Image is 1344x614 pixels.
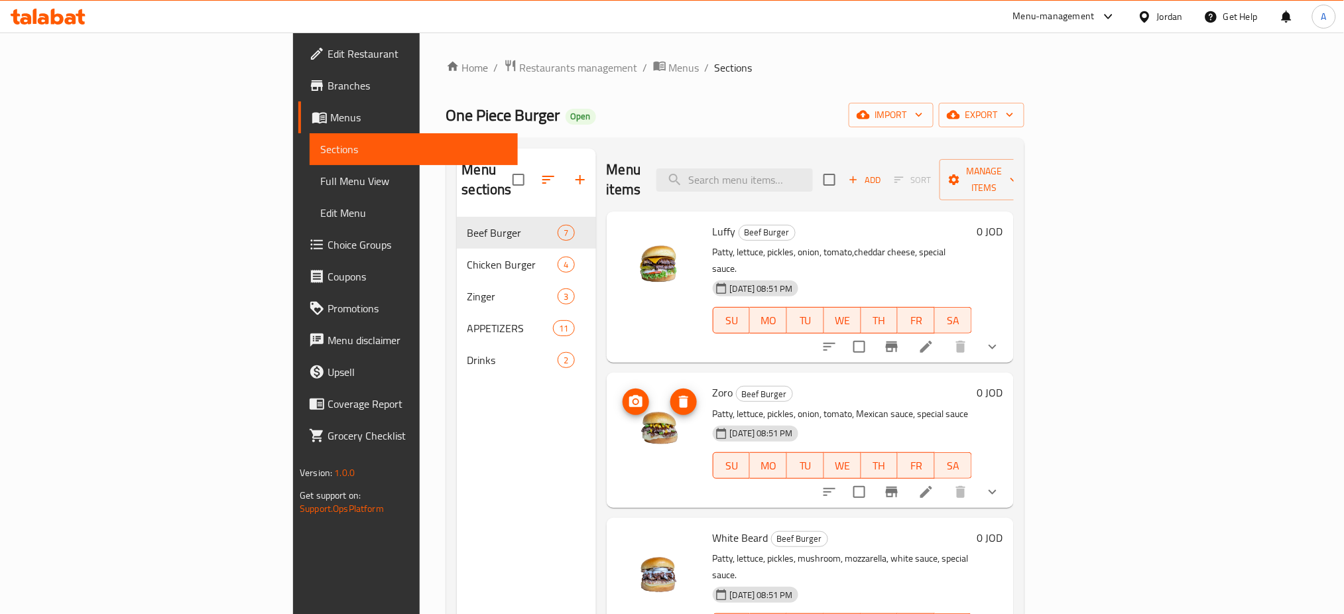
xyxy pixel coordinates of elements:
button: Branch-specific-item [876,331,908,363]
div: items [558,352,574,368]
button: delete [945,476,977,508]
span: FR [903,456,930,475]
span: Beef Burger [737,387,792,402]
button: FR [898,452,935,479]
button: TU [787,452,824,479]
span: Drinks [467,352,558,368]
div: Beef Burger [771,531,828,547]
a: Edit menu item [918,484,934,500]
button: FR [898,307,935,334]
span: TU [792,311,819,330]
span: Coverage Report [328,396,507,412]
div: Beef Burger [739,225,796,241]
div: Open [566,109,596,125]
a: Coupons [298,261,518,292]
p: Patty, lettuce, pickles, onion, tomato, Mexican sauce, special sauce [713,406,972,422]
button: Branch-specific-item [876,476,908,508]
button: upload picture [623,389,649,415]
span: Select section [816,166,843,194]
span: Version: [300,464,332,481]
span: Zinger [467,288,558,304]
div: items [558,257,574,273]
span: Select to update [845,333,873,361]
button: Manage items [940,159,1028,200]
button: sort-choices [814,476,845,508]
span: Beef Burger [772,531,827,546]
span: WE [829,311,856,330]
div: APPETIZERS11 [457,312,596,344]
span: Beef Burger [739,225,795,240]
a: Coverage Report [298,388,518,420]
span: TH [867,456,893,475]
span: APPETIZERS [467,320,554,336]
svg: Show Choices [985,339,1001,355]
button: sort-choices [814,331,845,363]
button: WE [824,307,861,334]
button: Add [843,170,886,190]
span: TH [867,311,893,330]
span: Select all sections [505,166,532,194]
p: Patty, lettuce, pickles, onion, tomato,cheddar cheese, special sauce. [713,244,972,277]
div: Beef Burger [736,386,793,402]
span: [DATE] 08:51 PM [725,282,798,295]
img: White Beard [617,528,702,613]
div: Chicken Burger [467,257,558,273]
div: Zinger3 [457,280,596,312]
div: Menu-management [1013,9,1095,25]
span: [DATE] 08:51 PM [725,427,798,440]
span: Get support on: [300,487,361,504]
div: Beef Burger7 [457,217,596,249]
button: TH [861,307,898,334]
span: 11 [554,322,574,335]
span: Manage items [950,163,1018,196]
span: SU [719,456,745,475]
span: MO [755,456,782,475]
a: Upsell [298,356,518,388]
button: export [939,103,1024,127]
button: MO [750,307,787,334]
div: items [558,288,574,304]
span: Beef Burger [467,225,558,241]
li: / [643,60,648,76]
span: Luffy [713,221,736,241]
button: show more [977,476,1008,508]
span: 3 [558,290,574,303]
button: TU [787,307,824,334]
span: Sort sections [532,164,564,196]
span: SU [719,311,745,330]
a: Restaurants management [504,59,638,76]
h6: 0 JOD [977,383,1003,402]
span: Branches [328,78,507,93]
span: Add [847,172,883,188]
a: Edit menu item [918,339,934,355]
a: Sections [310,133,518,165]
svg: Show Choices [985,484,1001,500]
nav: Menu sections [457,212,596,381]
button: TH [861,452,898,479]
a: Choice Groups [298,229,518,261]
div: Chicken Burger4 [457,249,596,280]
span: 4 [558,259,574,271]
h2: Menu items [607,160,641,200]
span: A [1321,9,1327,24]
div: Jordan [1157,9,1183,24]
span: Edit Restaurant [328,46,507,62]
button: Add section [564,164,596,196]
span: Full Menu View [320,173,507,189]
button: delete [945,331,977,363]
div: Drinks2 [457,344,596,376]
img: Luffy [617,222,702,307]
button: SU [713,452,751,479]
button: SA [935,307,972,334]
a: Support.OpsPlatform [300,500,384,517]
button: WE [824,452,861,479]
span: Sections [320,141,507,157]
nav: breadcrumb [446,59,1024,76]
a: Menus [298,101,518,133]
span: Sections [715,60,753,76]
span: Zoro [713,383,733,402]
span: 1.0.0 [334,464,355,481]
span: SA [940,456,967,475]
